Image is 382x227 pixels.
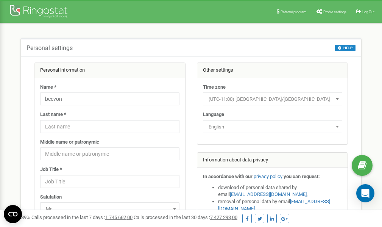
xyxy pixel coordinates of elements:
[281,10,307,14] span: Referral program
[203,120,342,133] span: English
[362,10,374,14] span: Log Out
[203,92,342,105] span: (UTC-11:00) Pacific/Midway
[210,214,237,220] u: 7 427 293,00
[356,184,374,202] div: Open Intercom Messenger
[105,214,133,220] u: 1 745 662,00
[254,174,282,179] a: privacy policy
[27,45,73,52] h5: Personal settings
[40,120,179,133] input: Last name
[206,94,340,105] span: (UTC-11:00) Pacific/Midway
[40,175,179,188] input: Job Title
[31,214,133,220] span: Calls processed in the last 7 days :
[34,63,185,78] div: Personal information
[203,84,226,91] label: Time zone
[218,184,342,198] li: download of personal data shared by email ,
[335,45,355,51] button: HELP
[323,10,346,14] span: Profile settings
[43,204,177,214] span: Mr.
[40,194,62,201] label: Salutation
[40,202,179,215] span: Mr.
[40,147,179,160] input: Middle name or patronymic
[134,214,237,220] span: Calls processed in the last 30 days :
[203,174,253,179] strong: In accordance with our
[218,198,342,212] li: removal of personal data by email ,
[284,174,320,179] strong: you can request:
[40,166,62,173] label: Job Title *
[206,122,340,132] span: English
[40,111,66,118] label: Last name *
[40,92,179,105] input: Name
[197,153,348,168] div: Information about data privacy
[4,205,22,223] button: Open CMP widget
[40,139,99,146] label: Middle name or patronymic
[40,84,56,91] label: Name *
[230,191,307,197] a: [EMAIL_ADDRESS][DOMAIN_NAME]
[203,111,224,118] label: Language
[197,63,348,78] div: Other settings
